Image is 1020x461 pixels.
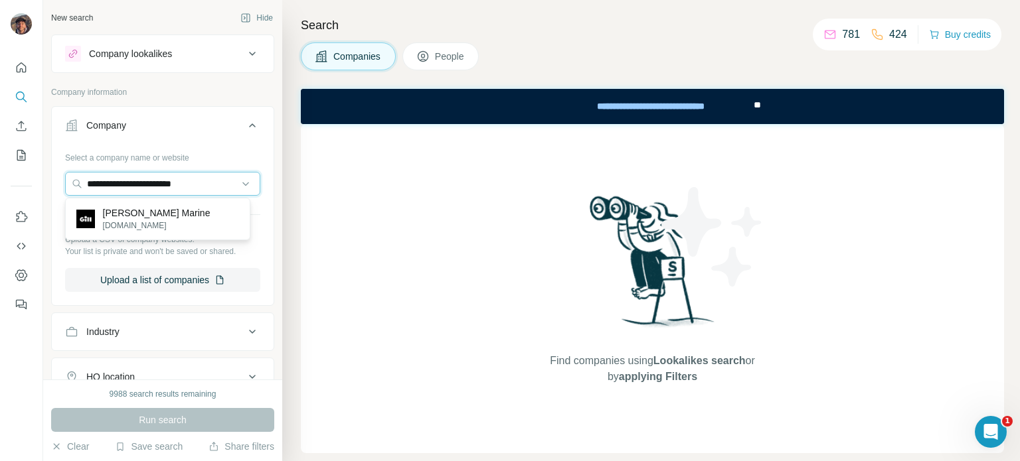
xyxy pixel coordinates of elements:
[51,440,89,453] button: Clear
[11,205,32,229] button: Use Surfe on LinkedIn
[51,12,93,24] div: New search
[11,143,32,167] button: My lists
[975,416,1007,448] iframe: Intercom live chat
[11,13,32,34] img: Avatar
[11,293,32,316] button: Feedback
[11,56,32,80] button: Quick start
[86,119,126,132] div: Company
[546,353,758,385] span: Find companies using or by
[103,220,211,231] p: [DOMAIN_NAME]
[889,27,907,42] p: 424
[584,192,722,340] img: Surfe Illustration - Woman searching with binoculars
[653,177,772,296] img: Surfe Illustration - Stars
[52,316,274,348] button: Industry
[76,210,95,228] img: Gill Marine
[11,263,32,287] button: Dashboard
[231,8,282,28] button: Hide
[103,206,211,220] p: [PERSON_NAME] Marine
[209,440,274,453] button: Share filters
[435,50,466,63] span: People
[65,147,260,164] div: Select a company name or website
[333,50,382,63] span: Companies
[86,370,135,383] div: HQ location
[1002,416,1013,427] span: 1
[52,38,274,70] button: Company lookalikes
[51,86,274,98] p: Company information
[11,85,32,109] button: Search
[110,388,216,400] div: 9988 search results remaining
[301,89,1004,124] iframe: Banner
[842,27,860,42] p: 781
[52,109,274,147] button: Company
[653,355,746,366] span: Lookalikes search
[301,16,1004,34] h4: Search
[52,361,274,393] button: HQ location
[65,268,260,292] button: Upload a list of companies
[929,25,991,44] button: Buy credits
[65,245,260,257] p: Your list is private and won't be saved or shared.
[11,234,32,258] button: Use Surfe API
[115,440,183,453] button: Save search
[89,47,172,60] div: Company lookalikes
[86,325,120,338] div: Industry
[619,371,697,382] span: applying Filters
[11,114,32,138] button: Enrich CSV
